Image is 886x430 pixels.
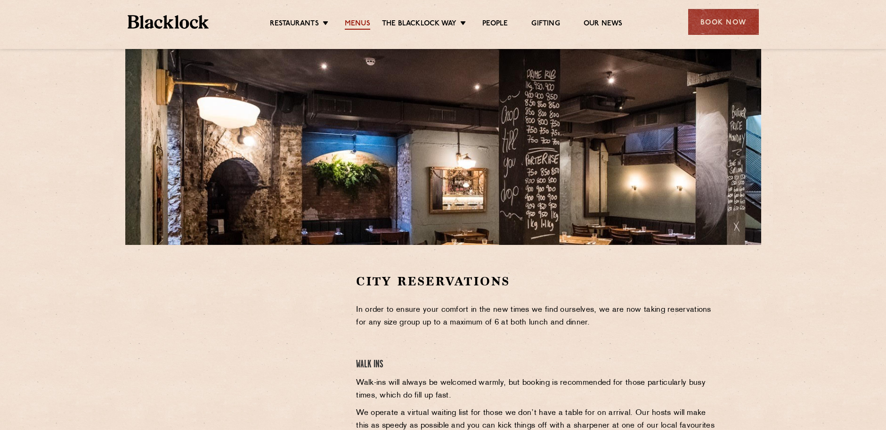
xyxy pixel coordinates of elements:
a: People [482,19,508,30]
a: Gifting [531,19,560,30]
iframe: OpenTable make booking widget [203,273,308,415]
p: Walk-ins will always be welcomed warmly, but booking is recommended for those particularly busy t... [356,377,717,402]
h4: Walk Ins [356,358,717,371]
p: In order to ensure your comfort in the new times we find ourselves, we are now taking reservation... [356,304,717,329]
a: The Blacklock Way [382,19,456,30]
a: Menus [345,19,370,30]
a: Restaurants [270,19,319,30]
h2: City Reservations [356,273,717,290]
a: Our News [584,19,623,30]
div: Book Now [688,9,759,35]
img: BL_Textured_Logo-footer-cropped.svg [128,15,209,29]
